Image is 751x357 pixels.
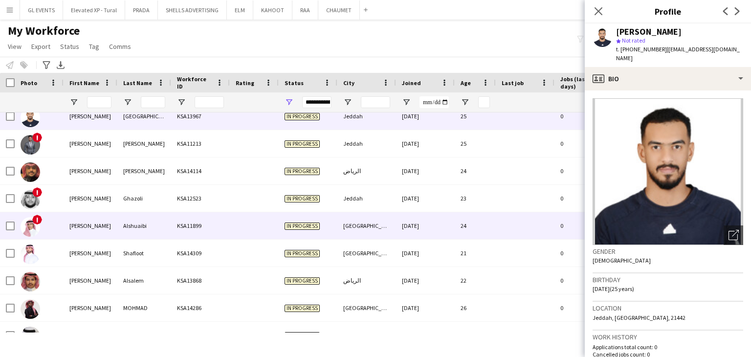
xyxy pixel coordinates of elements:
span: Jeddah, [GEOGRAPHIC_DATA], 21442 [593,314,685,321]
div: 0 [554,240,618,267]
span: Rating [236,79,254,87]
p: Applications total count: 0 [593,343,743,351]
div: [GEOGRAPHIC_DATA] [337,294,396,321]
div: 26 [455,294,496,321]
div: 0 [554,103,618,130]
span: Workforce ID [177,75,212,90]
div: [PERSON_NAME] [64,322,117,349]
div: Shafloot [117,240,171,267]
img: Abdullah AlKasih [21,327,40,346]
div: [PERSON_NAME] [64,103,117,130]
span: Comms [109,42,131,51]
div: MOHMAD [117,294,171,321]
img: Abdullah Ghazoli [21,190,40,209]
span: In progress [285,140,320,148]
span: In progress [285,195,320,202]
div: 408 days [496,322,554,349]
img: Abdulaziz Abu salah [21,135,40,155]
span: t. [PHONE_NUMBER] [616,45,667,53]
span: [DEMOGRAPHIC_DATA] [593,257,651,264]
div: [GEOGRAPHIC_DATA] [337,240,396,267]
div: [PERSON_NAME] [64,267,117,294]
div: الرياض [337,267,396,294]
span: Jobs (last 90 days) [560,75,600,90]
span: In progress [285,277,320,285]
div: Jeddah [337,322,396,349]
div: KSA14114 [171,157,230,184]
div: Bio [585,67,751,90]
div: 0 [554,130,618,157]
button: Open Filter Menu [402,98,411,107]
div: KSA14286 [171,294,230,321]
div: [DATE] [396,185,455,212]
span: In progress [285,223,320,230]
h3: Birthday [593,275,743,284]
span: ! [32,215,42,224]
button: Open Filter Menu [177,98,186,107]
div: KSA14309 [171,240,230,267]
input: Joined Filter Input [420,96,449,108]
div: 2.3 [230,322,279,349]
div: KSA13868 [171,267,230,294]
div: 0 [554,294,618,321]
div: 0 [554,157,618,184]
input: City Filter Input [361,96,390,108]
a: Status [56,40,83,53]
span: Joined [402,79,421,87]
span: In progress [285,332,320,339]
div: 25 [455,130,496,157]
div: 22 [455,267,496,294]
div: [PERSON_NAME] [64,130,117,157]
div: [DATE] [396,103,455,130]
h3: Work history [593,333,743,341]
div: 0 [554,185,618,212]
div: KSA4952 [171,322,230,349]
span: | [EMAIL_ADDRESS][DOMAIN_NAME] [616,45,740,62]
div: Alsalem [117,267,171,294]
span: In progress [285,113,320,120]
span: Last Name [123,79,152,87]
span: Not rated [622,37,645,44]
span: City [343,79,354,87]
button: Open Filter Menu [69,98,78,107]
a: Tag [85,40,103,53]
div: [DATE] [396,294,455,321]
button: CHAUMET [318,0,360,20]
button: SHELLS ADVERTISING [158,0,227,20]
span: Photo [21,79,37,87]
div: الرياض [337,157,396,184]
span: In progress [285,250,320,257]
img: Abdulrahman Shafloot [21,245,40,264]
input: Age Filter Input [478,96,490,108]
input: First Name Filter Input [87,96,111,108]
button: GL EVENTS [20,0,63,20]
div: 0 [554,267,618,294]
div: 22 [455,322,496,349]
div: [GEOGRAPHIC_DATA] [117,103,171,130]
span: ! [32,187,42,197]
div: 25 [455,103,496,130]
div: [PERSON_NAME] [64,185,117,212]
div: [DATE] [396,267,455,294]
div: 23 [455,185,496,212]
div: [DATE] [396,212,455,239]
div: KSA11899 [171,212,230,239]
div: KSA12523 [171,185,230,212]
div: Jeddah [337,130,396,157]
div: 0 [554,212,618,239]
span: In progress [285,168,320,175]
span: ! [32,133,42,142]
img: Abdullah Alshuaibi [21,217,40,237]
div: Open photos pop-in [724,225,743,245]
div: [DATE] [396,240,455,267]
img: Abdullah Alsalem [21,272,40,291]
div: Ghazoli [117,185,171,212]
a: View [4,40,25,53]
span: Tag [89,42,99,51]
div: [PERSON_NAME] [64,212,117,239]
h3: Gender [593,247,743,256]
div: KSA13967 [171,103,230,130]
div: Alshuaibi [117,212,171,239]
div: Jeddah [337,185,396,212]
span: Status [285,79,304,87]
